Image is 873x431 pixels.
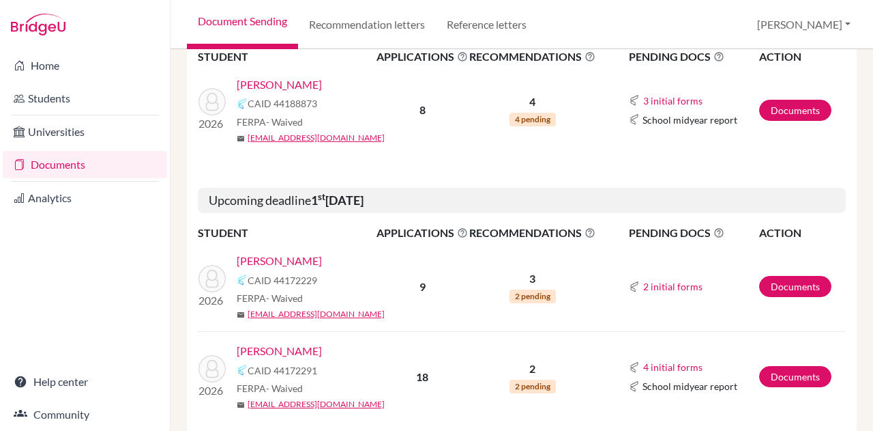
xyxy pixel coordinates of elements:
[629,48,758,65] span: PENDING DOCS
[509,290,556,303] span: 2 pending
[311,193,364,208] b: 1 [DATE]
[3,52,167,79] a: Home
[248,398,385,411] a: [EMAIL_ADDRESS][DOMAIN_NAME]
[751,12,857,38] button: [PERSON_NAME]
[759,276,831,297] a: Documents
[469,48,595,65] span: RECOMMENDATIONS
[237,275,248,286] img: Common App logo
[237,291,303,305] span: FERPA
[237,98,248,109] img: Common App logo
[642,93,703,109] button: 3 initial forms
[3,151,167,178] a: Documents
[3,184,167,212] a: Analytics
[629,225,758,241] span: PENDING DOCS
[198,292,226,309] p: 2026
[469,225,595,241] span: RECOMMENDATIONS
[469,361,595,377] p: 2
[3,85,167,112] a: Students
[376,225,468,241] span: APPLICATIONS
[11,14,65,36] img: Bridge-U
[237,135,245,143] span: mail
[237,343,322,359] a: [PERSON_NAME]
[198,224,376,242] th: STUDENT
[198,383,226,399] p: 2026
[629,281,640,292] img: Common App logo
[758,224,846,242] th: ACTION
[237,365,248,376] img: Common App logo
[248,363,317,378] span: CAID 44172291
[198,355,226,383] img: Lee, Xavier
[266,116,303,128] span: - Waived
[416,370,428,383] b: 18
[248,308,385,320] a: [EMAIL_ADDRESS][DOMAIN_NAME]
[198,265,226,292] img: Anderson, Raven
[3,118,167,145] a: Universities
[237,401,245,409] span: mail
[469,270,595,287] p: 3
[266,383,303,394] span: - Waived
[248,132,385,144] a: [EMAIL_ADDRESS][DOMAIN_NAME]
[237,381,303,395] span: FERPA
[629,114,640,125] img: Common App logo
[3,368,167,395] a: Help center
[629,381,640,392] img: Common App logo
[198,188,846,214] h5: Upcoming deadline
[419,280,426,293] b: 9
[642,113,737,127] span: School midyear report
[237,115,303,129] span: FERPA
[642,379,737,393] span: School midyear report
[642,359,703,375] button: 4 initial forms
[629,362,640,373] img: Common App logo
[237,311,245,319] span: mail
[629,95,640,106] img: Common App logo
[376,48,468,65] span: APPLICATIONS
[469,94,595,110] p: 4
[266,292,303,304] span: - Waived
[759,366,831,387] a: Documents
[759,100,831,121] a: Documents
[248,96,317,111] span: CAID 44188873
[198,88,226,115] img: Lee, Dong Hyun
[237,77,322,93] a: [PERSON_NAME]
[3,401,167,428] a: Community
[642,279,703,294] button: 2 initial forms
[509,113,556,126] span: 4 pending
[248,273,317,288] span: CAID 44172229
[237,253,322,269] a: [PERSON_NAME]
[198,115,226,132] p: 2026
[198,48,376,66] th: STUDENT
[419,103,426,116] b: 8
[318,191,325,202] sup: st
[758,48,846,66] th: ACTION
[509,380,556,393] span: 2 pending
